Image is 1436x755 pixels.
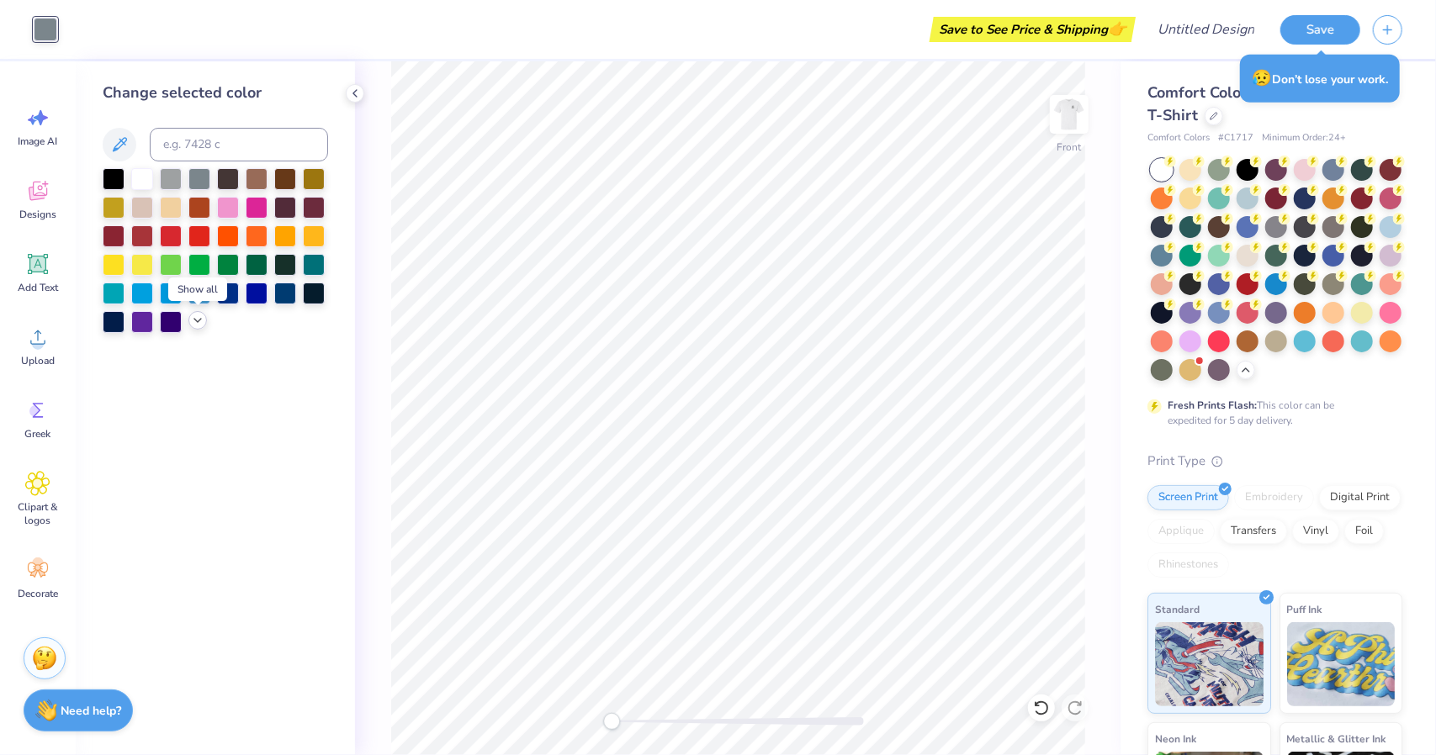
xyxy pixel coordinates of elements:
div: Print Type [1147,451,1402,471]
div: Front [1057,140,1082,155]
div: Screen Print [1147,485,1229,510]
span: Comfort Colors [1147,131,1210,145]
div: Embroidery [1234,485,1314,510]
span: Add Text [18,281,58,294]
div: Save to See Price & Shipping [934,17,1131,42]
span: Upload [21,354,55,367]
span: 👉 [1108,18,1126,39]
div: This color can be expedited for 5 day delivery. [1168,398,1375,428]
span: Minimum Order: 24 + [1262,131,1346,145]
span: Puff Ink [1287,600,1322,618]
div: Rhinestones [1147,552,1229,578]
img: Front [1052,98,1086,131]
input: e.g. 7428 c [150,128,328,161]
span: Standard [1155,600,1200,618]
div: Transfers [1220,519,1287,544]
strong: Need help? [61,703,122,719]
span: 😥 [1252,67,1272,89]
img: Standard [1155,622,1264,706]
div: Accessibility label [603,713,620,730]
span: Neon Ink [1155,730,1196,747]
span: Decorate [18,587,58,600]
div: Digital Print [1319,485,1401,510]
strong: Fresh Prints Flash: [1168,399,1257,412]
span: Greek [25,427,51,441]
span: Designs [19,208,56,221]
div: Vinyl [1292,519,1339,544]
span: Clipart & logos [10,500,66,527]
div: Don’t lose your work. [1240,55,1400,103]
button: Save [1280,15,1360,45]
div: Change selected color [103,82,328,104]
span: Image AI [19,135,58,148]
span: # C1717 [1218,131,1253,145]
span: Metallic & Glitter Ink [1287,730,1386,747]
img: Puff Ink [1287,622,1396,706]
div: Show all [168,277,227,301]
div: Foil [1344,519,1384,544]
div: Applique [1147,519,1215,544]
span: Comfort Colors Adult Heavyweight T-Shirt [1147,82,1397,125]
input: Untitled Design [1144,13,1268,46]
